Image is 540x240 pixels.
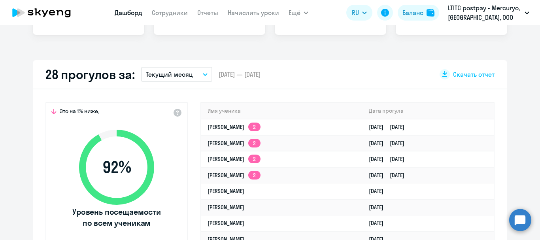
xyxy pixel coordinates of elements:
a: Начислить уроки [228,9,279,17]
a: [PERSON_NAME]2 [208,155,261,163]
app-skyeng-badge: 2 [248,123,261,131]
a: [DATE] [369,204,390,211]
span: [DATE] — [DATE] [219,70,261,79]
a: [DATE][DATE] [369,155,411,163]
a: Отчеты [197,9,218,17]
span: Скачать отчет [453,70,495,79]
a: Дашборд [115,9,142,17]
a: [PERSON_NAME] [208,187,244,195]
span: Ещё [289,8,300,17]
app-skyeng-badge: 2 [248,155,261,163]
a: [DATE] [369,219,390,227]
button: Текущий месяц [141,67,212,82]
a: [PERSON_NAME] [208,219,244,227]
a: [DATE][DATE] [369,140,411,147]
button: LTITC postpay - Mercuryo, [GEOGRAPHIC_DATA], ООО [444,3,533,22]
th: Имя ученика [201,103,363,119]
h2: 28 прогулов за: [45,66,135,82]
a: [PERSON_NAME] [208,204,244,211]
a: [PERSON_NAME]2 [208,172,261,179]
button: Балансbalance [398,5,439,21]
a: [DATE][DATE] [369,172,411,179]
p: LTITC postpay - Mercuryo, [GEOGRAPHIC_DATA], ООО [448,3,521,22]
app-skyeng-badge: 2 [248,139,261,147]
a: [PERSON_NAME]2 [208,123,261,130]
a: Сотрудники [152,9,188,17]
span: Уровень посещаемости по всем ученикам [71,206,162,229]
a: [PERSON_NAME]2 [208,140,261,147]
span: Это на 1% ниже, [60,108,99,117]
th: Дата прогула [363,103,494,119]
a: [DATE] [369,187,390,195]
p: Текущий месяц [146,70,193,79]
button: Ещё [289,5,308,21]
app-skyeng-badge: 2 [248,171,261,180]
a: [DATE][DATE] [369,123,411,130]
img: balance [427,9,434,17]
span: 92 % [71,158,162,177]
span: RU [352,8,359,17]
button: RU [346,5,372,21]
div: Баланс [402,8,423,17]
